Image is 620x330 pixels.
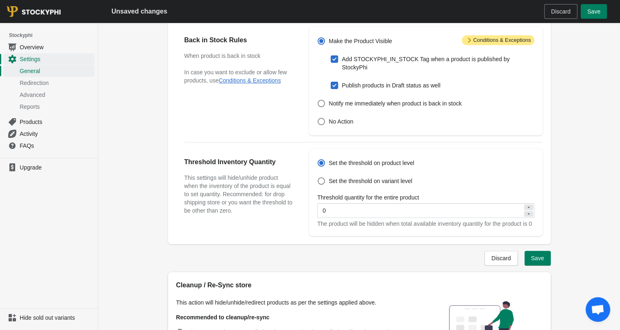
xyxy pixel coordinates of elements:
[462,35,534,45] span: Conditions & Exceptions
[586,297,610,322] a: Open chat
[3,53,95,65] a: Settings
[329,37,392,45] span: Make the Product Visible
[551,8,570,15] span: Discard
[20,163,93,172] span: Upgrade
[581,4,607,19] button: Save
[219,77,281,84] button: Conditions & Exceptions
[176,298,422,307] p: This action will hide/unhide/redirect products as per the settings applied above.
[20,91,93,99] span: Advanced
[329,99,461,108] span: Notify me immediately when product is back in stock
[531,255,544,261] span: Save
[329,159,414,167] span: Set the threshold on product level
[3,162,95,173] a: Upgrade
[342,55,534,71] span: Add STOCKYPHI_IN_STOCK Tag when a product is published by StockyPhi
[329,117,353,126] span: No Action
[3,89,95,101] a: Advanced
[3,65,95,77] a: General
[20,79,93,87] span: Redirection
[184,157,293,167] h2: Threshold Inventory Quantity
[20,67,93,75] span: General
[491,255,511,261] span: Discard
[184,68,293,85] p: In case you want to exclude or allow few products, use
[317,193,419,202] label: Threshold quantity for the entire product
[184,52,293,60] h3: When product is back in stock
[20,103,93,111] span: Reports
[3,128,95,140] a: Activity
[176,280,422,290] h2: Cleanup / Re-Sync store
[20,142,93,150] span: FAQs
[20,314,93,322] span: Hide sold out variants
[587,8,600,15] span: Save
[20,130,93,138] span: Activity
[184,174,293,215] h3: This settings will hide/unhide product when the inventory of the product is equal to set quantity...
[342,81,440,89] span: Publish products in Draft status as well
[525,251,551,266] button: Save
[3,41,95,53] a: Overview
[9,31,98,39] span: Stockyphi
[111,7,167,16] h2: Unsaved changes
[3,312,95,323] a: Hide sold out variants
[484,251,518,266] button: Discard
[20,43,93,51] span: Overview
[3,77,95,89] a: Redirection
[3,101,95,112] a: Reports
[544,4,577,19] button: Discard
[3,140,95,151] a: FAQs
[184,35,293,45] h2: Back in Stock Rules
[317,220,534,228] div: The product will be hidden when total available inventory quantity for the product is 0
[3,116,95,128] a: Products
[329,177,412,185] span: Set the threshold on variant level
[176,314,270,321] strong: Recommended to cleanup/re-sync
[20,118,93,126] span: Products
[20,55,93,63] span: Settings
